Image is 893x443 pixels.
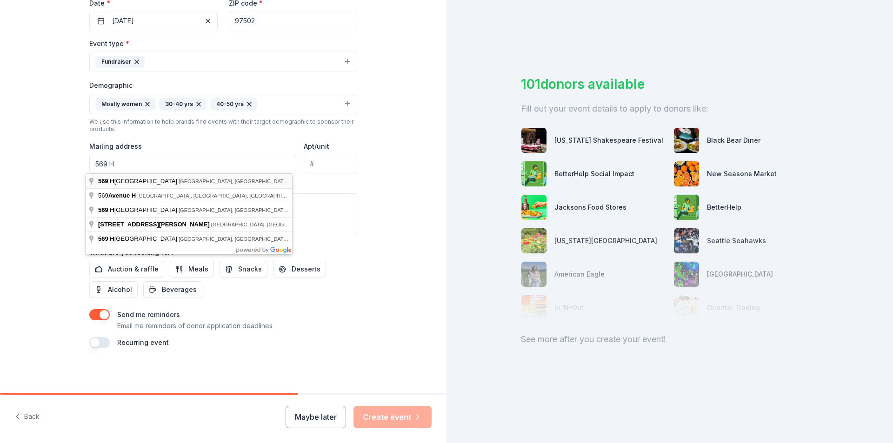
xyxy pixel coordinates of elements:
[89,94,357,114] button: Mostly women30-40 yrs40-50 yrs
[89,155,296,173] input: Enter a US address
[273,261,326,278] button: Desserts
[117,320,273,331] p: Email me reminders of donor application deadlines
[707,135,760,146] div: Black Bear Diner
[211,222,377,227] span: [GEOGRAPHIC_DATA], [GEOGRAPHIC_DATA], [GEOGRAPHIC_DATA]
[179,207,344,213] span: [GEOGRAPHIC_DATA], [GEOGRAPHIC_DATA], [GEOGRAPHIC_DATA]
[707,202,741,213] div: BetterHelp
[89,118,357,133] div: We use this information to help brands find events with their target demographic to sponsor their...
[286,406,346,428] button: Maybe later
[143,281,202,298] button: Beverages
[674,128,699,153] img: photo for Black Bear Diner
[521,195,546,220] img: photo for Jacksons Food Stores
[89,81,133,90] label: Demographic
[159,98,207,110] div: 30-40 yrs
[179,179,344,184] span: [GEOGRAPHIC_DATA], [GEOGRAPHIC_DATA], [GEOGRAPHIC_DATA]
[554,135,663,146] div: [US_STATE] Shakespeare Festival
[220,261,267,278] button: Snacks
[89,142,142,151] label: Mailing address
[98,235,179,242] span: [GEOGRAPHIC_DATA]
[304,142,329,151] label: Apt/unit
[89,12,218,30] button: [DATE]
[554,202,626,213] div: Jacksons Food Stores
[89,52,357,72] button: Fundraiser
[521,101,819,116] div: Fill out your event details to apply to donors like:
[89,281,138,298] button: Alcohol
[188,264,208,275] span: Meals
[521,332,819,347] div: See more after you create your event!
[117,338,169,346] label: Recurring event
[89,39,129,48] label: Event type
[98,221,210,228] span: [STREET_ADDRESS][PERSON_NAME]
[117,311,180,318] label: Send me reminders
[98,235,114,242] span: 569 H
[98,178,179,185] span: [GEOGRAPHIC_DATA]
[521,161,546,186] img: photo for BetterHelp Social Impact
[707,168,777,179] div: New Seasons Market
[137,193,303,198] span: [GEOGRAPHIC_DATA], [GEOGRAPHIC_DATA], [GEOGRAPHIC_DATA]
[521,128,546,153] img: photo for Oregon Shakespeare Festival
[95,98,155,110] div: Mostly women
[304,155,357,173] input: #
[170,261,214,278] button: Meals
[179,236,344,242] span: [GEOGRAPHIC_DATA], [GEOGRAPHIC_DATA], [GEOGRAPHIC_DATA]
[674,195,699,220] img: photo for BetterHelp
[98,206,114,213] span: 569 H
[162,284,197,295] span: Beverages
[98,192,137,199] span: 569
[674,161,699,186] img: photo for New Seasons Market
[98,206,179,213] span: [GEOGRAPHIC_DATA]
[98,178,108,185] span: 569
[110,178,114,185] span: H
[89,261,164,278] button: Auction & raffle
[108,264,159,275] span: Auction & raffle
[521,74,819,94] div: 101 donors available
[229,12,357,30] input: 12345 (U.S. only)
[108,192,136,199] span: Avenue H
[210,98,257,110] div: 40-50 yrs
[15,407,40,427] button: Back
[292,264,320,275] span: Desserts
[95,56,145,68] div: Fundraiser
[238,264,262,275] span: Snacks
[108,284,132,295] span: Alcohol
[554,168,634,179] div: BetterHelp Social Impact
